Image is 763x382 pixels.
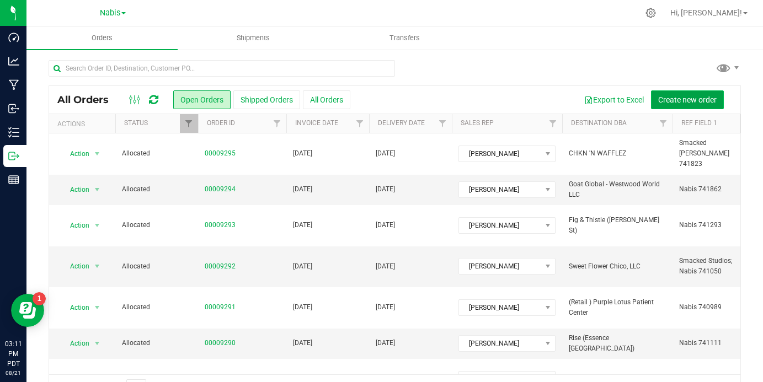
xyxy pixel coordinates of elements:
[644,8,658,18] div: Manage settings
[434,114,452,133] a: Filter
[679,302,722,313] span: Nabis 740989
[33,292,46,305] iframe: Resource center unread badge
[293,338,312,348] span: [DATE]
[8,127,19,138] inline-svg: Inventory
[303,90,350,109] button: All Orders
[205,261,236,272] a: 00009292
[5,369,22,377] p: 08/21
[60,259,90,274] span: Action
[90,146,104,162] span: select
[207,119,235,127] a: Order ID
[376,302,395,313] span: [DATE]
[679,220,722,230] span: Nabis 741293
[205,148,236,159] a: 00009295
[459,182,541,197] span: [PERSON_NAME]
[293,261,312,272] span: [DATE]
[459,146,541,162] span: [PERSON_NAME]
[90,300,104,315] span: select
[180,114,198,133] a: Filter
[459,336,541,351] span: [PERSON_NAME]
[57,120,111,128] div: Actions
[679,184,722,195] span: Nabis 741862
[569,333,666,354] span: Rise (Essence [GEOGRAPHIC_DATA])
[178,26,329,50] a: Shipments
[205,220,236,230] a: 00009293
[122,148,191,159] span: Allocated
[122,261,191,272] span: Allocated
[293,148,312,159] span: [DATE]
[569,261,666,272] span: Sweet Flower Chico, LLC
[122,184,191,195] span: Allocated
[295,119,338,127] a: Invoice Date
[8,56,19,67] inline-svg: Analytics
[124,119,148,127] a: Status
[376,261,395,272] span: [DATE]
[60,146,90,162] span: Action
[571,119,627,127] a: Destination DBA
[90,336,104,351] span: select
[233,90,300,109] button: Shipped Orders
[5,339,22,369] p: 03:11 PM PDT
[681,119,717,127] a: Ref Field 1
[49,60,395,77] input: Search Order ID, Destination, Customer PO...
[8,150,19,162] inline-svg: Outbound
[569,179,666,200] span: Goat Global - Westwood World LLC
[376,338,395,348] span: [DATE]
[90,182,104,197] span: select
[670,8,742,17] span: Hi, [PERSON_NAME]!
[651,90,724,109] button: Create new order
[205,302,236,313] a: 00009291
[577,90,651,109] button: Export to Excel
[122,220,191,230] span: Allocated
[222,33,285,43] span: Shipments
[60,300,90,315] span: Action
[90,218,104,233] span: select
[293,184,312,195] span: [DATE]
[378,119,425,127] a: Delivery Date
[654,114,673,133] a: Filter
[293,220,312,230] span: [DATE]
[60,182,90,197] span: Action
[11,294,44,327] iframe: Resource center
[60,336,90,351] span: Action
[26,26,178,50] a: Orders
[351,114,369,133] a: Filter
[122,338,191,348] span: Allocated
[459,300,541,315] span: [PERSON_NAME]
[100,8,120,18] span: Nabis
[544,114,562,133] a: Filter
[8,32,19,43] inline-svg: Dashboard
[8,79,19,90] inline-svg: Manufacturing
[376,148,395,159] span: [DATE]
[461,119,494,127] a: Sales Rep
[376,220,395,230] span: [DATE]
[737,114,755,133] a: Filter
[459,259,541,274] span: [PERSON_NAME]
[293,302,312,313] span: [DATE]
[205,184,236,195] a: 00009294
[60,218,90,233] span: Action
[268,114,286,133] a: Filter
[8,174,19,185] inline-svg: Reports
[8,103,19,114] inline-svg: Inbound
[658,95,717,104] span: Create new order
[205,338,236,348] a: 00009290
[77,33,127,43] span: Orders
[173,90,231,109] button: Open Orders
[329,26,481,50] a: Transfers
[679,338,722,348] span: Nabis 741111
[376,184,395,195] span: [DATE]
[122,302,191,313] span: Allocated
[569,215,666,236] span: Fig & Thistle ([PERSON_NAME] St)
[57,94,120,106] span: All Orders
[679,138,749,170] span: Smacked [PERSON_NAME] 741823
[459,218,541,233] span: [PERSON_NAME]
[569,148,666,159] span: CHKN 'N WAFFLEZ
[679,256,749,277] span: Smacked Studios; Nabis 741050
[375,33,435,43] span: Transfers
[569,297,666,318] span: (Retail ) Purple Lotus Patient Center
[90,259,104,274] span: select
